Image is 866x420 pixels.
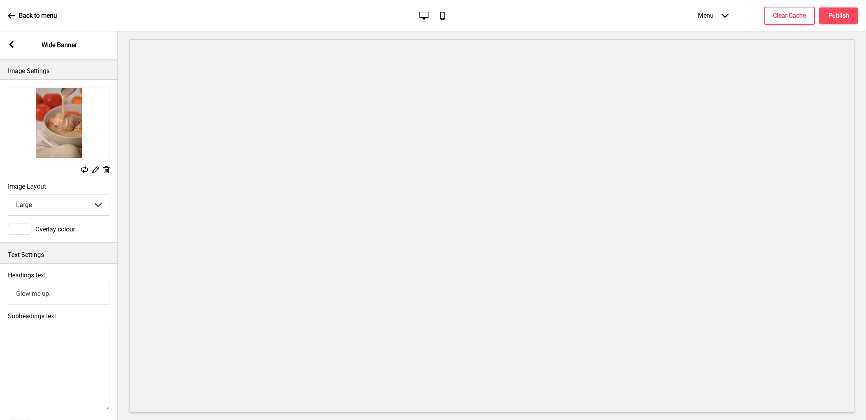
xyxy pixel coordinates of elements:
[8,5,57,26] a: Back to menu
[8,183,110,190] label: Image Layout
[19,11,57,20] p: Back to menu
[764,7,815,25] button: Clear Cache
[690,4,736,27] div: Menu
[8,271,46,279] label: Headings text
[8,67,110,75] p: Image Settings
[773,11,806,20] h4: Clear Cache
[828,11,849,20] h4: Publish
[8,251,110,259] p: Text Settings
[8,224,110,235] div: Overlay colour
[8,88,110,158] img: Image
[8,312,56,320] label: Subheadings text
[35,226,75,233] span: Overlay colour
[42,41,77,50] p: Wide Banner
[819,7,858,24] button: Publish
